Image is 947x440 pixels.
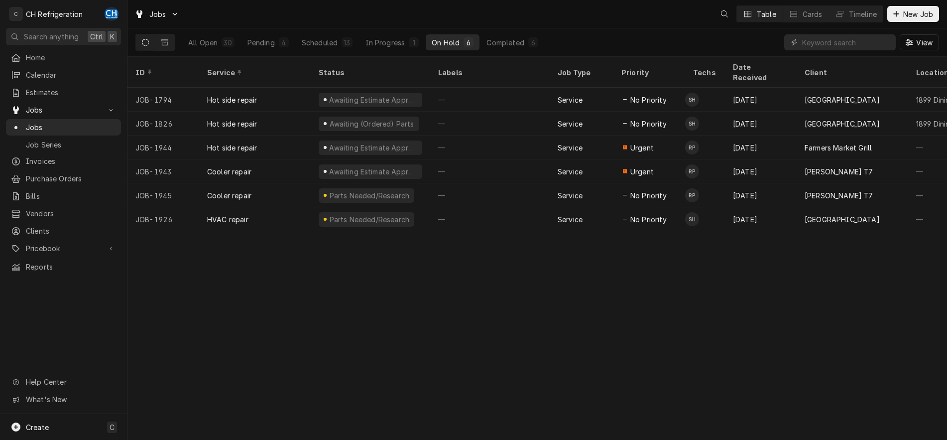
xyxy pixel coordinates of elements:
div: Awaiting Estimate Approval [328,143,418,153]
div: [DATE] [725,159,797,183]
div: Parts Needed/Research [328,190,410,201]
div: 4 [281,37,287,48]
div: [DATE] [725,112,797,136]
div: — [430,112,550,136]
span: Bills [26,191,116,201]
span: Urgent [630,166,654,177]
span: Home [26,52,116,63]
span: New Job [901,9,935,19]
span: Calendar [26,70,116,80]
span: What's New [26,394,115,405]
div: Service [558,190,583,201]
div: JOB-1926 [127,207,199,231]
div: HVAC repair [207,214,248,225]
div: Cooler repair [207,166,251,177]
a: Estimates [6,84,121,101]
div: SH [685,117,699,131]
div: Cooler repair [207,190,251,201]
div: Service [207,67,301,78]
span: Invoices [26,156,116,166]
div: Hot side repair [207,95,257,105]
div: [GEOGRAPHIC_DATA] [805,95,880,105]
div: — [430,159,550,183]
a: Go to Pricebook [6,240,121,257]
span: Pricebook [26,243,101,254]
div: Pending [247,37,275,48]
a: Invoices [6,153,121,169]
div: 6 [530,37,536,48]
div: Job Type [558,67,605,78]
div: Awaiting Estimate Approval [328,95,418,105]
button: View [900,34,939,50]
a: Calendar [6,67,121,83]
div: All Open [188,37,218,48]
div: — [430,88,550,112]
div: Cards [803,9,823,19]
div: ID [135,67,189,78]
div: [PERSON_NAME] T7 [805,190,873,201]
div: Date Received [733,62,787,83]
div: 1 [411,37,417,48]
a: Go to Help Center [6,374,121,390]
div: In Progress [365,37,405,48]
div: [GEOGRAPHIC_DATA] [805,214,880,225]
a: Home [6,49,121,66]
a: Go to Jobs [130,6,183,22]
div: Completed [486,37,524,48]
span: Ctrl [90,31,103,42]
div: Chris Hiraga's Avatar [105,7,118,21]
div: 30 [224,37,232,48]
div: — [430,136,550,159]
div: JOB-1944 [127,136,199,159]
div: Timeline [849,9,877,19]
span: Reports [26,262,116,272]
div: JOB-1945 [127,183,199,207]
div: Service [558,214,583,225]
span: Estimates [26,87,116,98]
div: Scheduled [302,37,338,48]
div: 13 [344,37,350,48]
span: Create [26,423,49,432]
div: — [430,207,550,231]
button: Open search [716,6,732,22]
span: View [914,37,935,48]
span: Vendors [26,208,116,219]
div: JOB-1943 [127,159,199,183]
a: Reports [6,259,121,275]
a: Jobs [6,119,121,136]
div: — [430,183,550,207]
div: [DATE] [725,88,797,112]
span: Clients [26,226,116,236]
div: Steven Hiraga's Avatar [685,212,699,226]
div: Service [558,166,583,177]
div: Status [319,67,420,78]
div: [DATE] [725,207,797,231]
div: Ruben Perez's Avatar [685,141,699,154]
span: No Priority [630,214,667,225]
div: CH Refrigeration [26,9,83,19]
a: Go to What's New [6,391,121,408]
span: Purchase Orders [26,173,116,184]
div: CH [105,7,118,21]
div: Awaiting Estimate Approval [328,166,418,177]
span: C [110,422,115,433]
div: Table [757,9,776,19]
span: No Priority [630,95,667,105]
div: Steven Hiraga's Avatar [685,93,699,107]
div: Service [558,119,583,129]
div: [DATE] [725,183,797,207]
button: Search anythingCtrlK [6,28,121,45]
div: Service [558,143,583,153]
div: Steven Hiraga's Avatar [685,117,699,131]
div: Hot side repair [207,143,257,153]
a: Bills [6,188,121,204]
button: New Job [887,6,939,22]
a: Purchase Orders [6,170,121,187]
a: Vendors [6,205,121,222]
div: Ruben Perez's Avatar [685,164,699,178]
div: On Hold [432,37,460,48]
div: JOB-1794 [127,88,199,112]
div: 6 [466,37,472,48]
div: Service [558,95,583,105]
span: No Priority [630,190,667,201]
